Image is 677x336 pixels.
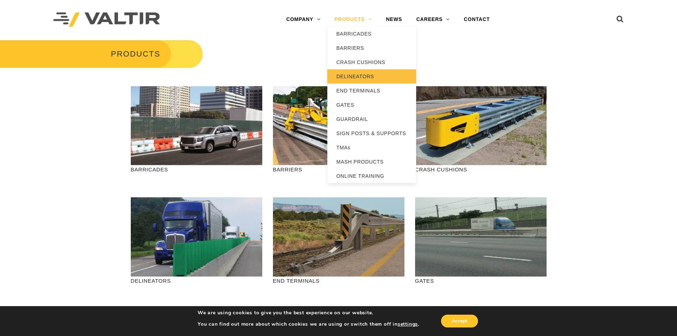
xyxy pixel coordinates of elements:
img: Valtir [53,12,160,27]
a: CRASH CUSHIONS [327,55,416,69]
p: DELINEATORS [131,277,262,285]
a: TMAs [327,140,416,155]
a: BARRIERS [327,41,416,55]
p: CRASH CUSHIONS [415,165,547,174]
a: END TERMINALS [327,84,416,98]
a: SIGN POSTS & SUPPORTS [327,126,416,140]
p: We are using cookies to give you the best experience on our website. [198,310,419,316]
a: DELINEATORS [327,69,416,84]
a: CONTACT [457,12,497,27]
a: ONLINE TRAINING [327,169,416,183]
a: NEWS [379,12,409,27]
button: Accept [441,315,478,327]
a: CAREERS [409,12,457,27]
a: GATES [327,98,416,112]
button: settings [398,321,418,327]
a: BARRICADES [327,27,416,41]
a: GUARDRAIL [327,112,416,126]
p: BARRICADES [131,165,262,174]
a: COMPANY [279,12,327,27]
p: BARRIERS [273,165,404,174]
p: GATES [415,277,547,285]
a: MASH PRODUCTS [327,155,416,169]
a: PRODUCTS [327,12,379,27]
p: END TERMINALS [273,277,404,285]
p: You can find out more about which cookies we are using or switch them off in . [198,321,419,327]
